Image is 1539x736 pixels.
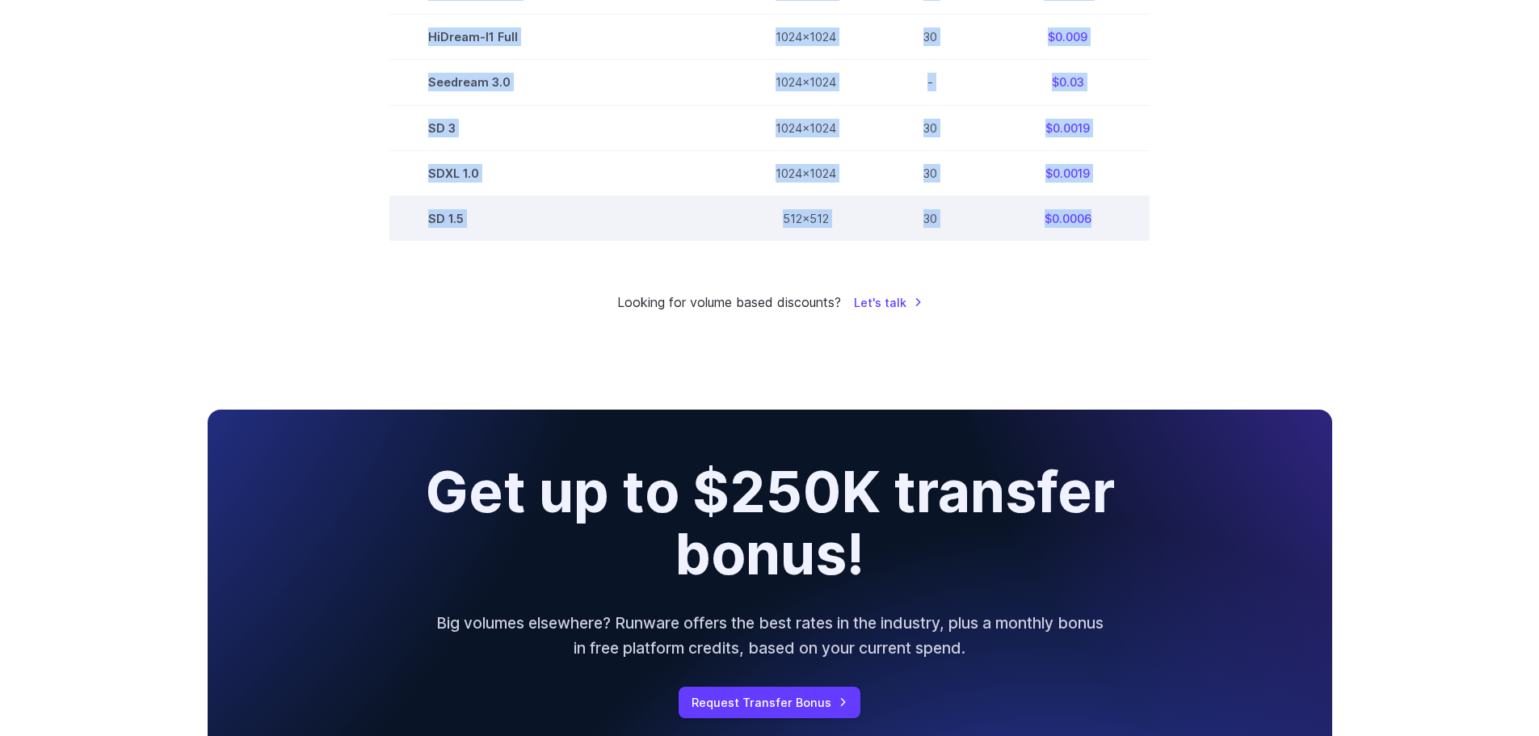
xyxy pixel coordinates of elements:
td: 1024x1024 [737,150,875,196]
td: SDXL 1.0 [389,150,737,196]
td: 1024x1024 [737,105,875,150]
td: $0.0019 [986,150,1150,196]
td: SD 1.5 [389,196,737,241]
td: SD 3 [389,105,737,150]
td: Seedream 3.0 [389,60,737,105]
h2: Get up to $250K transfer bonus! [361,461,1178,585]
td: 30 [875,196,986,241]
td: 1024x1024 [737,15,875,60]
a: Request Transfer Bonus [679,687,860,718]
td: 1024x1024 [737,60,875,105]
td: 30 [875,15,986,60]
a: Let's talk [854,293,923,312]
td: - [875,60,986,105]
td: 30 [875,150,986,196]
td: $0.0019 [986,105,1150,150]
td: 512x512 [737,196,875,241]
td: $0.0006 [986,196,1150,241]
small: Looking for volume based discounts? [617,292,841,313]
td: $0.03 [986,60,1150,105]
p: Big volumes elsewhere? Runware offers the best rates in the industry, plus a monthly bonus in fre... [434,611,1106,660]
td: 30 [875,105,986,150]
td: HiDream-I1 Full [389,15,737,60]
td: $0.009 [986,15,1150,60]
